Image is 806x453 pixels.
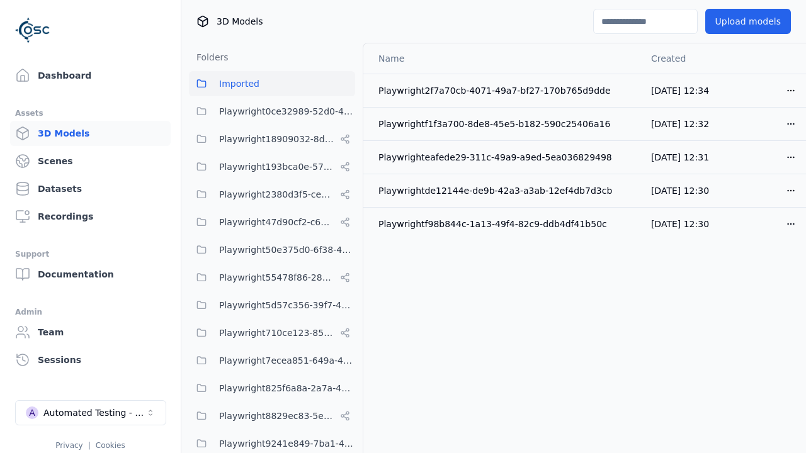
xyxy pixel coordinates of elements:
button: Playwright193bca0e-57fa-418d-8ea9-45122e711dc7 [189,154,355,179]
button: Playwright55478f86-28dc-49b8-8d1f-c7b13b14578c [189,265,355,290]
span: Playwright18909032-8d07-45c5-9c81-9eec75d0b16b [219,131,335,147]
div: Assets [15,106,166,121]
span: Playwright2380d3f5-cebf-494e-b965-66be4d67505e [219,187,335,202]
h3: Folders [189,51,229,64]
div: Playwright2f7a70cb-4071-49a7-bf27-170b765d9dde [378,84,631,97]
div: Automated Testing - Playwright [43,406,145,419]
button: Imported [189,71,355,96]
span: Playwright0ce32989-52d0-45cf-b5b9-59d5033d313a [219,104,355,119]
div: Playwrightf1f3a700-8de8-45e5-b182-590c25406a16 [378,118,631,130]
div: Playwrightde12144e-de9b-42a3-a3ab-12ef4db7d3cb [378,184,631,197]
span: [DATE] 12:32 [651,119,709,129]
span: Playwright8829ec83-5e68-4376-b984-049061a310ed [219,408,335,423]
div: Playwrightf98b844c-1a13-49f4-82c9-ddb4df41b50c [378,218,631,230]
span: Playwright710ce123-85fd-4f8c-9759-23c3308d8830 [219,325,335,340]
span: Playwright825f6a8a-2a7a-425c-94f7-650318982f69 [219,381,355,396]
button: Playwright710ce123-85fd-4f8c-9759-23c3308d8830 [189,320,355,345]
button: Playwright2380d3f5-cebf-494e-b965-66be4d67505e [189,182,355,207]
a: 3D Models [10,121,171,146]
button: Upload models [705,9,791,34]
span: Playwright47d90cf2-c635-4353-ba3b-5d4538945666 [219,215,335,230]
a: Documentation [10,262,171,287]
button: Playwright8829ec83-5e68-4376-b984-049061a310ed [189,403,355,428]
a: Sessions [10,347,171,372]
button: Playwright825f6a8a-2a7a-425c-94f7-650318982f69 [189,376,355,401]
span: [DATE] 12:30 [651,219,709,229]
button: Playwright47d90cf2-c635-4353-ba3b-5d4538945666 [189,210,355,235]
a: Dashboard [10,63,171,88]
span: Playwright9241e849-7ba1-474f-9275-02cfa81d37fc [219,436,355,451]
div: Admin [15,305,166,320]
span: | [88,441,91,450]
span: 3D Models [217,15,263,28]
button: Select a workspace [15,400,166,425]
a: Privacy [55,441,82,450]
div: A [26,406,38,419]
span: [DATE] 12:31 [651,152,709,162]
span: Imported [219,76,259,91]
span: Playwright193bca0e-57fa-418d-8ea9-45122e711dc7 [219,159,335,174]
span: Playwright5d57c356-39f7-47ed-9ab9-d0409ac6cddc [219,298,355,313]
div: Playwrighteafede29-311c-49a9-a9ed-5ea036829498 [378,151,631,164]
div: Support [15,247,166,262]
th: Created [641,43,725,74]
button: Playwright50e375d0-6f38-48a7-96e0-b0dcfa24b72f [189,237,355,262]
span: Playwright50e375d0-6f38-48a7-96e0-b0dcfa24b72f [219,242,355,257]
span: [DATE] 12:30 [651,186,709,196]
span: Playwright7ecea851-649a-419a-985e-fcff41a98b20 [219,353,355,368]
button: Playwright18909032-8d07-45c5-9c81-9eec75d0b16b [189,126,355,152]
a: Cookies [96,441,125,450]
a: Recordings [10,204,171,229]
img: Logo [15,13,50,48]
a: Scenes [10,148,171,174]
button: Playwright7ecea851-649a-419a-985e-fcff41a98b20 [189,348,355,373]
a: Team [10,320,171,345]
button: Playwright0ce32989-52d0-45cf-b5b9-59d5033d313a [189,99,355,124]
span: [DATE] 12:34 [651,86,709,96]
th: Name [363,43,641,74]
span: Playwright55478f86-28dc-49b8-8d1f-c7b13b14578c [219,270,335,285]
a: Datasets [10,176,171,201]
button: Playwright5d57c356-39f7-47ed-9ab9-d0409ac6cddc [189,293,355,318]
